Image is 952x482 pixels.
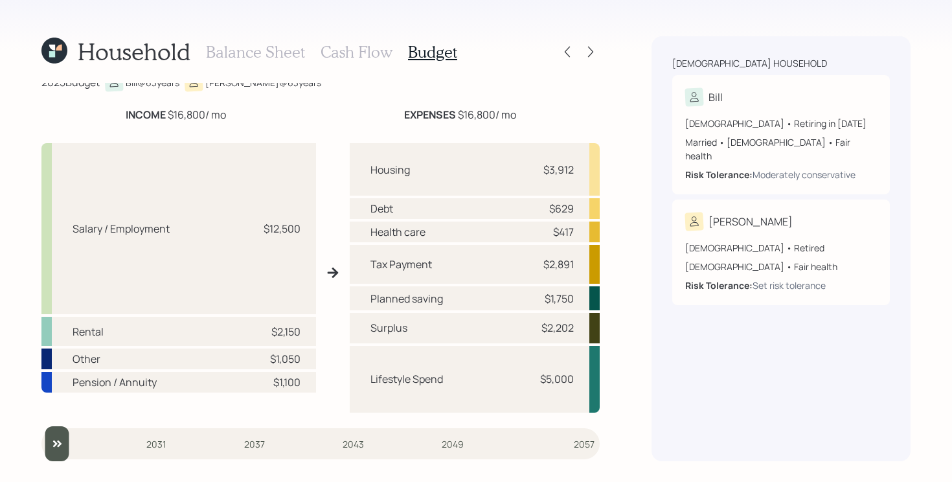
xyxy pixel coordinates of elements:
div: [DEMOGRAPHIC_DATA] household [672,57,827,70]
div: [DEMOGRAPHIC_DATA] • Fair health [685,260,877,273]
div: $2,150 [271,324,300,339]
div: Salary / Employment [73,221,170,236]
div: $2,891 [543,257,574,272]
div: $417 [553,224,574,240]
div: Debt [370,201,393,216]
div: $5,000 [540,371,574,387]
div: $12,500 [264,221,300,236]
div: [DEMOGRAPHIC_DATA] • Retired [685,241,877,255]
b: Risk Tolerance: [685,168,753,181]
div: Rental [73,324,104,339]
h3: Balance Sheet [206,43,305,62]
b: INCOME [126,108,166,122]
div: Tax Payment [370,257,432,272]
div: Set risk tolerance [753,279,826,292]
b: Risk Tolerance: [685,279,753,292]
h3: Cash Flow [321,43,392,62]
div: Planned saving [370,291,443,306]
div: $3,912 [543,162,574,178]
div: $1,750 [545,291,574,306]
div: Married • [DEMOGRAPHIC_DATA] • Fair health [685,135,877,163]
div: Moderately conservative [753,168,856,181]
h3: Budget [408,43,457,62]
b: EXPENSES [404,108,456,122]
div: $1,050 [270,351,300,367]
h1: Household [78,38,190,65]
div: $629 [549,201,574,216]
div: [PERSON_NAME] [708,214,793,229]
div: Surplus [370,320,407,336]
div: Lifestyle Spend [370,371,443,387]
div: Other [73,351,100,367]
div: $16,800 / mo [404,107,516,122]
div: [DEMOGRAPHIC_DATA] • Retiring in [DATE] [685,117,877,130]
div: $2,202 [541,320,574,336]
div: Health care [370,224,425,240]
div: Pension / Annuity [73,374,157,390]
div: $1,100 [273,374,300,390]
div: $16,800 / mo [126,107,226,122]
div: Housing [370,162,410,178]
div: Bill [708,89,723,105]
